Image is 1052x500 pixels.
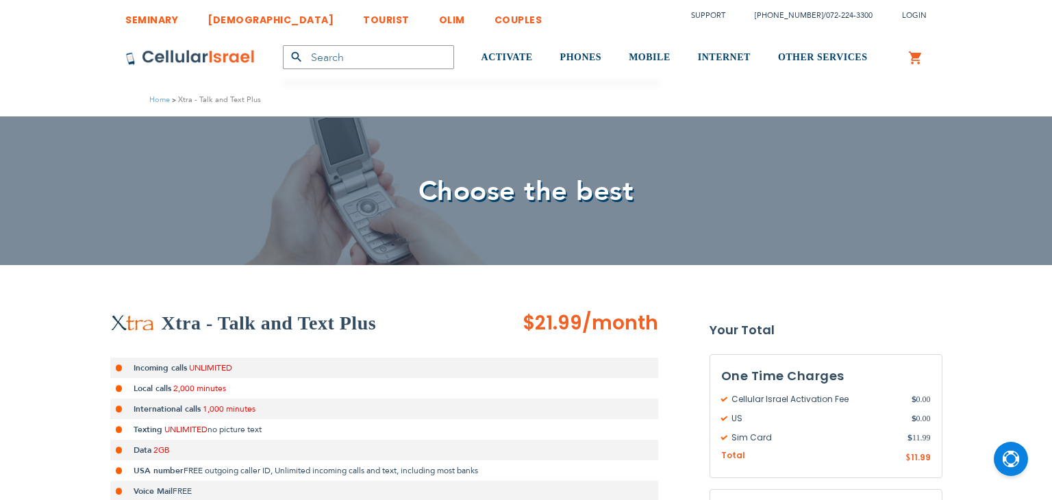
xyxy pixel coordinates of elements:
span: ACTIVATE [481,52,533,62]
span: $ [912,393,916,405]
span: UNLIMITED [189,362,232,373]
span: /month [582,310,658,337]
a: Home [149,95,170,105]
a: ACTIVATE [481,32,533,84]
h3: One Time Charges [721,366,931,386]
a: OLIM [439,3,465,29]
span: INTERNET [698,52,751,62]
span: $21.99 [523,310,582,336]
strong: Voice Mail [134,486,173,497]
span: FREE outgoing caller ID, Unlimited incoming calls and text, including most banks [184,465,478,476]
span: $ [905,452,911,464]
span: 0.00 [912,412,931,425]
img: Cellular Israel Logo [125,49,255,66]
span: Cellular Israel Activation Fee [721,393,912,405]
span: Sim Card [721,432,907,444]
strong: Your Total [710,320,942,340]
span: 11.99 [911,451,931,463]
strong: Local calls [134,383,171,394]
span: PHONES [560,52,602,62]
span: OTHER SERVICES [778,52,868,62]
span: Login [902,10,927,21]
a: [DEMOGRAPHIC_DATA] [208,3,334,29]
h2: Xtra - Talk and Text Plus [162,310,377,337]
a: MOBILE [629,32,671,84]
strong: Incoming calls [134,362,187,373]
span: 0.00 [912,393,931,405]
a: 072-224-3300 [826,10,873,21]
span: 2GB [153,445,170,455]
strong: Data [134,445,151,455]
a: INTERNET [698,32,751,84]
span: MOBILE [629,52,671,62]
span: FREE [173,486,192,497]
a: Support [691,10,725,21]
span: $ [912,412,916,425]
a: OTHER SERVICES [778,32,868,84]
li: Xtra - Talk and Text Plus [170,93,261,106]
span: no picture text [208,424,262,435]
strong: International calls [134,403,201,414]
a: COUPLES [494,3,542,29]
li: / [741,5,873,25]
span: US [721,412,912,425]
a: TOURIST [363,3,410,29]
span: Total [721,449,745,462]
span: 11.99 [907,432,931,444]
a: SEMINARY [125,3,178,29]
span: UNLIMITED [164,424,208,435]
a: [PHONE_NUMBER] [755,10,823,21]
strong: USA number [134,465,184,476]
strong: Texting [134,424,162,435]
span: 1,000 minutes [203,403,255,414]
input: Search [283,45,454,69]
span: $ [907,432,912,444]
img: Xtra - Talk and Text Plus [110,314,155,332]
a: PHONES [560,32,602,84]
span: Choose the best [418,173,634,210]
span: 2,000 minutes [173,383,226,394]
